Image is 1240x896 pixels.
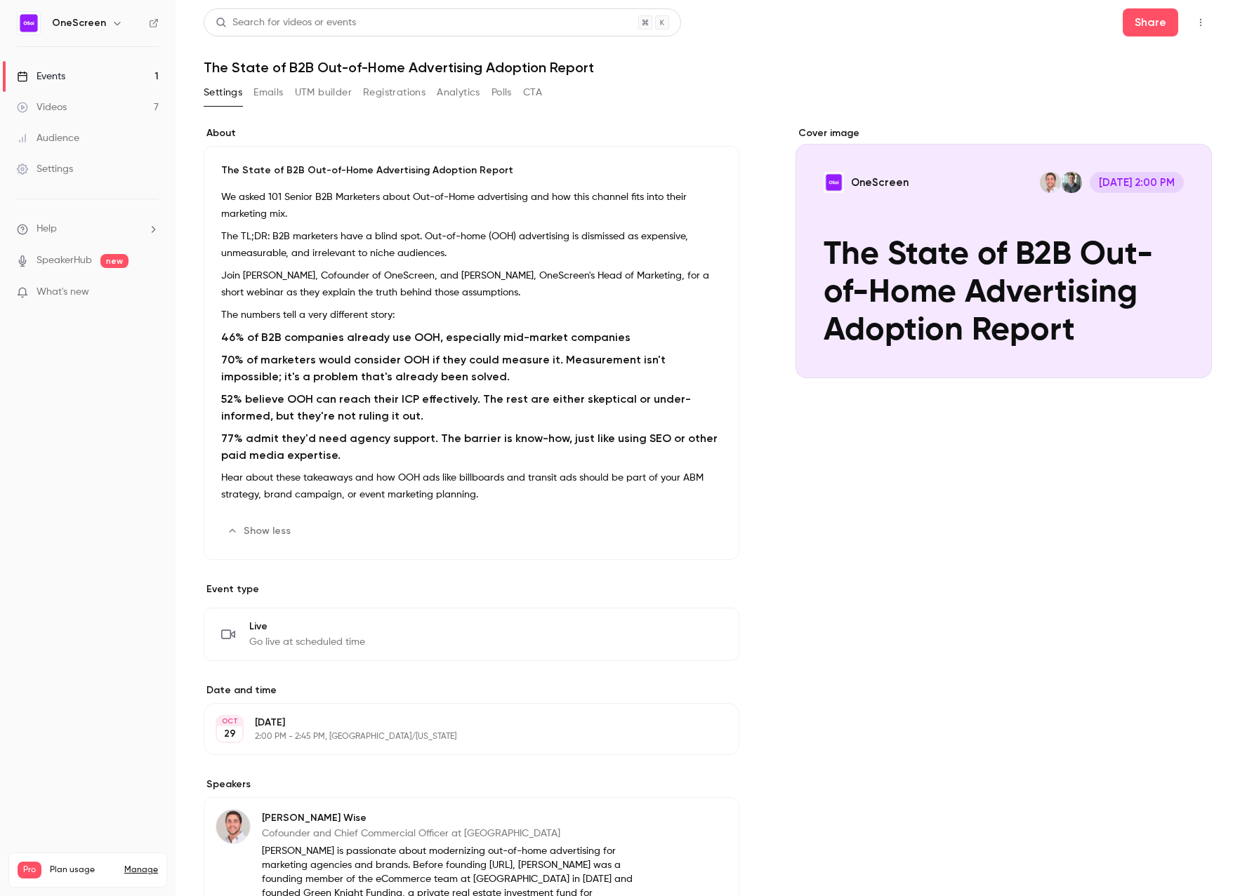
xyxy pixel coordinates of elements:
div: Videos [17,100,67,114]
button: CTA [523,81,542,104]
button: Analytics [437,81,480,104]
p: 2:00 PM - 2:45 PM, [GEOGRAPHIC_DATA]/[US_STATE] [255,731,665,742]
section: Cover image [796,126,1212,378]
div: OCT [217,716,242,726]
span: Help [37,222,57,236]
span: Live [249,620,365,634]
p: 29 [224,727,236,741]
button: Polls [492,81,512,104]
img: Greg Wise [216,810,250,843]
p: Cofounder and Chief Commercial Officer at [GEOGRAPHIC_DATA] [262,827,648,841]
button: Share [1123,8,1178,36]
p: The numbers tell a very different story: [221,307,722,323]
p: [DATE] [255,716,665,730]
p: Join [PERSON_NAME], Cofounder of OneScreen, and [PERSON_NAME], OneScreen's Head of Marketing, for... [221,267,722,301]
a: SpeakerHub [37,253,92,268]
p: Hear about these takeaways and how OOH ads like billboards and transit ads should be part of your... [221,469,722,503]
button: Settings [204,81,242,104]
li: help-dropdown-opener [17,222,159,236]
button: Registrations [363,81,426,104]
span: Pro [18,862,41,878]
h4: 77% admit they'd need agency support. The barrier is know-how, just like using SEO or other paid ... [221,430,722,464]
div: Events [17,69,65,83]
a: Manage [124,864,158,876]
label: Date and time [204,683,739,697]
span: Go live at scheduled time [249,635,365,649]
div: Settings [17,162,73,176]
h4: 70% of marketers would consider OOH if they could measure it. Measurement isn't impossible; it's ... [221,352,722,385]
label: About [204,126,739,140]
img: OneScreen [18,12,40,34]
h1: The State of B2B Out-of-Home Advertising Adoption Report [204,59,1212,76]
h4: 46% of B2B companies already use OOH, especially mid-market companies [221,329,722,346]
button: Emails [253,81,283,104]
div: Audience [17,131,79,145]
label: Cover image [796,126,1212,140]
button: UTM builder [295,81,352,104]
p: The State of B2B Out-of-Home Advertising Adoption Report [221,163,722,178]
h4: 52% believe OOH can reach their ICP effectively. The rest are either skeptical or under-informed,... [221,391,722,424]
p: Event type [204,582,739,596]
h6: OneScreen [52,16,106,30]
span: Plan usage [50,864,116,876]
p: [PERSON_NAME] Wise [262,811,648,825]
button: Show less [221,520,299,542]
label: Speakers [204,777,739,791]
p: We asked 101 Senior B2B Marketers about Out-of-Home advertising and how this channel fits into th... [221,189,722,222]
p: The TL;DR: B2B marketers have a blind spot. Out-of-home (OOH) advertising is dismissed as expensi... [221,228,722,262]
iframe: Noticeable Trigger [142,286,159,299]
span: new [100,254,128,268]
span: What's new [37,285,89,300]
div: Search for videos or events [216,15,356,30]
